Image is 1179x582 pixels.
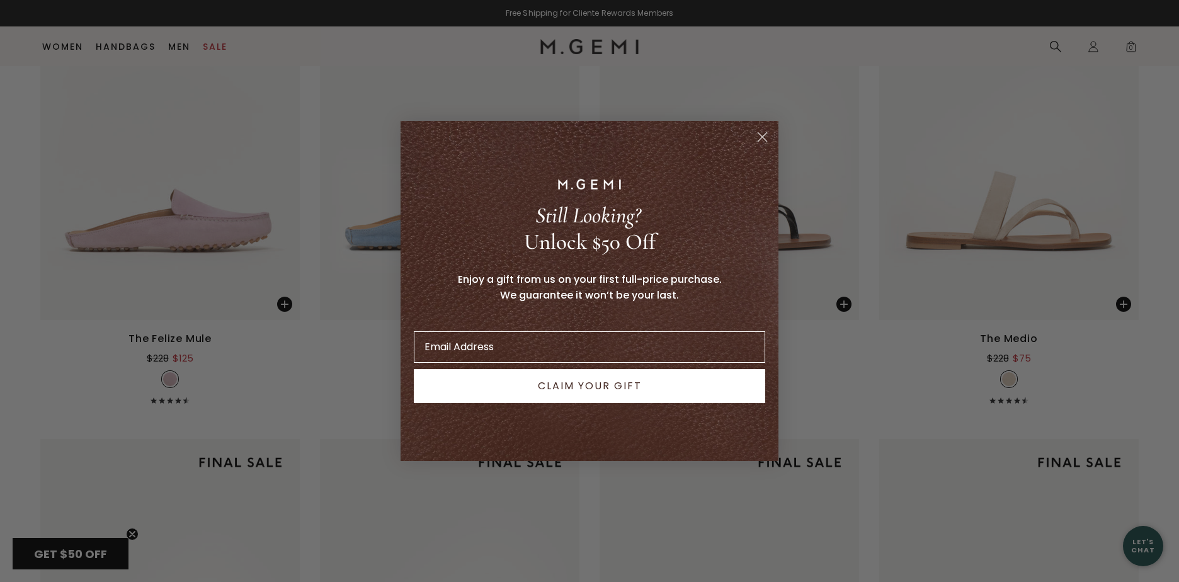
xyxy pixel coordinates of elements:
[524,229,656,255] span: Unlock $50 Off
[535,202,641,229] span: Still Looking?
[558,179,621,189] img: M.GEMI
[751,126,773,148] button: Close dialog
[414,369,765,403] button: CLAIM YOUR GIFT
[458,272,722,302] span: Enjoy a gift from us on your first full-price purchase. We guarantee it won’t be your last.
[414,331,765,363] input: Email Address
